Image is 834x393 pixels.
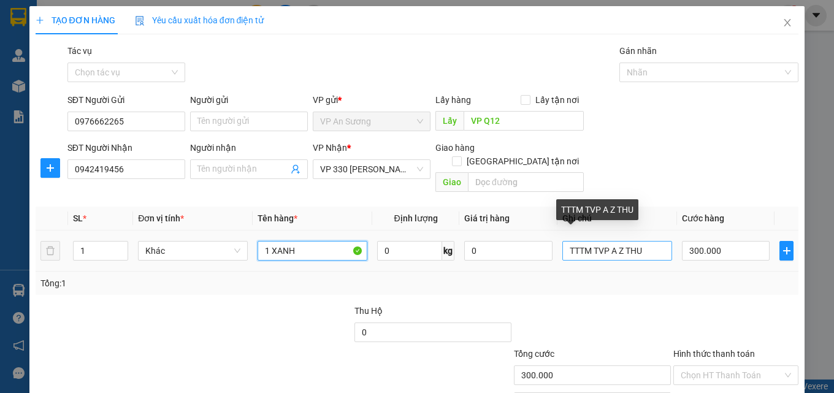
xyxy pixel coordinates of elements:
div: Người gửi [190,93,308,107]
span: kg [442,241,454,261]
span: user-add [291,164,300,174]
span: Lấy tận nơi [530,93,584,107]
span: 0 [25,67,31,81]
span: plus [41,163,59,173]
span: Lấy [435,111,464,131]
input: VD: Bàn, Ghế [258,241,367,261]
div: SĐT Người Nhận [67,141,185,155]
span: Giá trị hàng [464,213,510,223]
span: TẠO ĐƠN HÀNG [36,15,115,25]
div: VP gửi [313,93,430,107]
span: VP An Sương [320,112,423,131]
input: 0 [464,241,553,261]
input: Ghi Chú [562,241,672,261]
div: Tổng: 1 [40,277,323,290]
span: Định lượng [394,213,438,223]
span: VP Nhận [313,143,347,153]
span: Tên hàng [258,213,297,223]
span: Giao hàng [435,143,475,153]
div: Người nhận [190,141,308,155]
span: Cước hàng [682,213,724,223]
span: Khác [145,242,240,260]
span: CR: [4,67,21,81]
span: plus [36,16,44,25]
span: Yêu cầu xuất hóa đơn điện tử [135,15,264,25]
span: plus [780,246,793,256]
span: Thu Hộ [354,306,383,316]
label: Hình thức thanh toán [673,349,755,359]
p: Gửi: [5,13,90,40]
span: SL [73,213,83,223]
span: 0915330385 [92,36,159,49]
span: 0 [45,83,52,96]
span: Lấy: [5,44,63,55]
button: plus [40,158,60,178]
span: [GEOGRAPHIC_DATA] tận nơi [462,155,584,168]
div: SĐT Người Gửi [67,93,185,107]
input: Dọc đường [464,111,584,131]
span: Thu hộ: [4,83,42,96]
span: Lấy hàng [435,95,471,105]
label: Gán nhãn [619,46,657,56]
span: Đơn vị tính [138,213,184,223]
input: Dọc đường [468,172,584,192]
img: icon [135,16,145,26]
button: Close [770,6,805,40]
span: 0 [52,67,59,81]
p: Nhận: [92,7,179,34]
label: Tác vụ [67,46,92,56]
button: plus [779,241,794,261]
span: VP An Sương [5,13,57,40]
span: Tổng cước [514,349,554,359]
span: Giao: [92,51,115,63]
div: TTTM TVP A Z THU [556,199,638,220]
button: delete [40,241,60,261]
span: VP 330 Lê Duẫn [320,160,423,178]
span: VP 330 [PERSON_NAME] [92,7,179,34]
span: close [782,18,792,28]
span: CC: [31,67,49,81]
span: VP Q12 [23,42,63,56]
span: Giao [435,172,468,192]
